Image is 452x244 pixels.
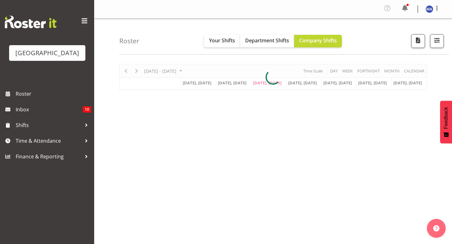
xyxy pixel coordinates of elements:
button: Department Shifts [240,35,294,47]
span: Shifts [16,120,82,130]
span: Your Shifts [209,37,235,44]
button: Feedback - Show survey [440,101,452,143]
img: Rosterit website logo [5,16,56,28]
img: max-allan11499.jpg [426,5,433,13]
span: Department Shifts [245,37,289,44]
img: help-xxl-2.png [433,225,439,231]
button: Download a PDF of the roster according to the set date range. [411,34,425,48]
span: Finance & Reporting [16,152,82,161]
button: Filter Shifts [430,34,444,48]
button: Your Shifts [204,35,240,47]
span: Roster [16,89,91,98]
span: 10 [83,106,91,113]
div: [GEOGRAPHIC_DATA] [15,48,79,58]
span: Feedback [443,107,449,129]
span: Time & Attendance [16,136,82,146]
span: Company Shifts [299,37,337,44]
h4: Roster [119,37,139,45]
button: Company Shifts [294,35,342,47]
span: Inbox [16,105,83,114]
